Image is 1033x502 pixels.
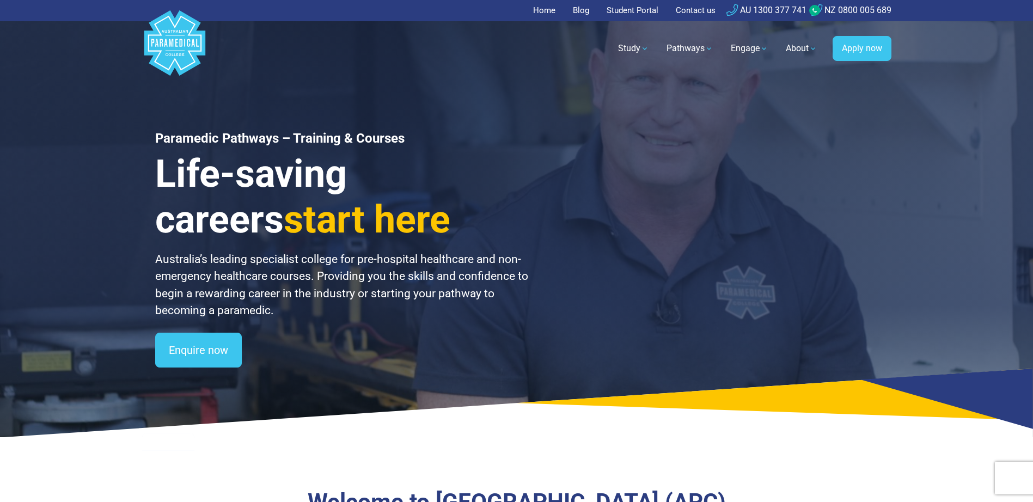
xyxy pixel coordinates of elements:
[660,33,720,64] a: Pathways
[284,197,450,242] span: start here
[811,5,891,15] a: NZ 0800 005 689
[833,36,891,61] a: Apply now
[779,33,824,64] a: About
[155,151,530,242] h3: Life-saving careers
[142,21,207,76] a: Australian Paramedical College
[155,333,242,368] a: Enquire now
[155,251,530,320] p: Australia’s leading specialist college for pre-hospital healthcare and non-emergency healthcare c...
[726,5,806,15] a: AU 1300 377 741
[155,131,530,146] h1: Paramedic Pathways – Training & Courses
[724,33,775,64] a: Engage
[612,33,656,64] a: Study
